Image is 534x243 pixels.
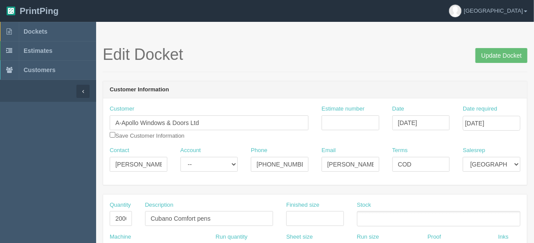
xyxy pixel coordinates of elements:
[7,7,15,15] img: logo-3e63b451c926e2ac314895c53de4908e5d424f24456219fb08d385ab2e579770.png
[322,105,364,113] label: Estimate number
[180,146,201,155] label: Account
[498,233,509,241] label: Inks
[110,115,309,130] input: Enter customer name
[286,233,313,241] label: Sheet size
[216,233,248,241] label: Run quantity
[427,233,441,241] label: Proof
[463,146,485,155] label: Salesrep
[392,105,404,113] label: Date
[110,105,309,140] div: Save Customer Information
[251,146,267,155] label: Phone
[24,28,47,35] span: Dockets
[475,48,527,63] input: Update Docket
[110,105,134,113] label: Customer
[392,146,408,155] label: Terms
[103,46,527,63] h1: Edit Docket
[357,233,379,241] label: Run size
[24,66,55,73] span: Customers
[103,81,527,99] header: Customer Information
[449,5,461,17] img: avatar_default-7531ab5dedf162e01f1e0bb0964e6a185e93c5c22dfe317fb01d7f8cd2b1632c.jpg
[110,146,129,155] label: Contact
[322,146,336,155] label: Email
[463,105,497,113] label: Date required
[357,201,371,209] label: Stock
[110,233,131,241] label: Machine
[24,47,52,54] span: Estimates
[145,201,173,209] label: Description
[286,201,319,209] label: Finished size
[110,201,131,209] label: Quantity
